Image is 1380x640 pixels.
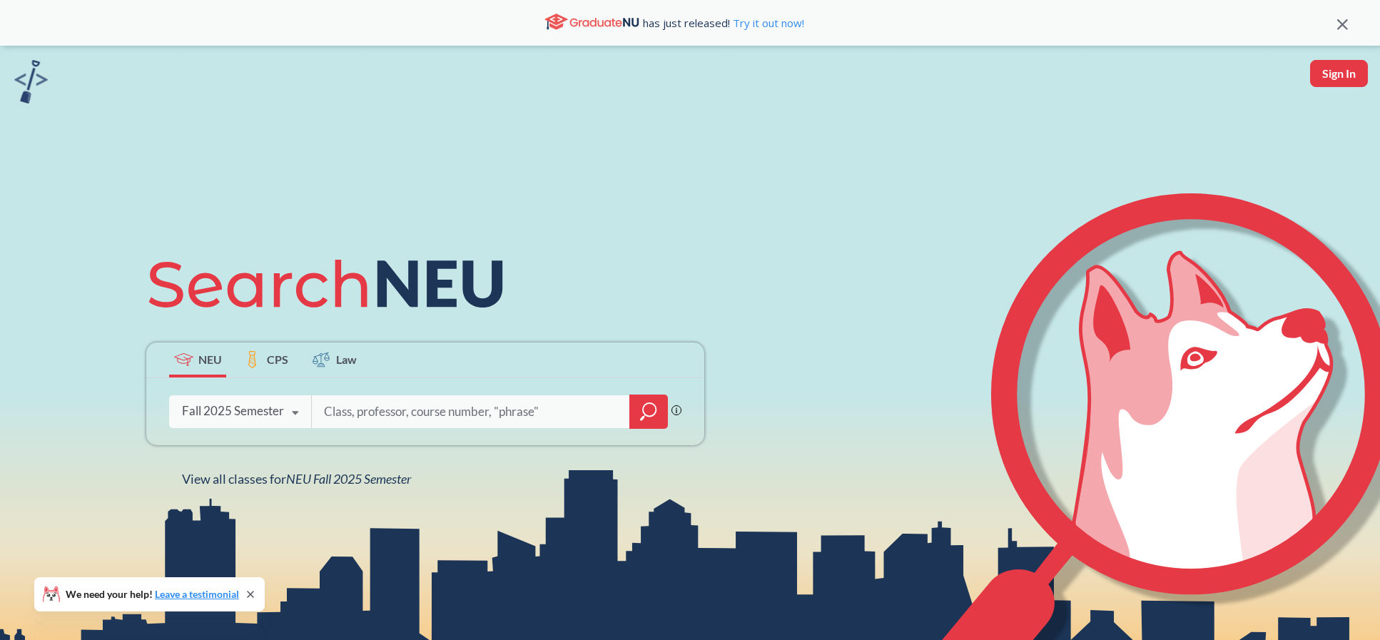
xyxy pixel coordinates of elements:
div: Fall 2025 Semester [182,403,284,419]
span: has just released! [643,15,804,31]
button: Sign In [1310,60,1368,87]
input: Class, professor, course number, "phrase" [323,397,619,427]
a: Leave a testimonial [155,588,239,600]
span: NEU Fall 2025 Semester [286,471,411,487]
div: magnifying glass [629,395,668,429]
span: We need your help! [66,589,239,599]
span: NEU [198,351,222,367]
span: View all classes for [182,471,411,487]
span: Law [336,351,357,367]
svg: magnifying glass [640,402,657,422]
img: sandbox logo [14,60,48,103]
a: Try it out now! [730,16,804,30]
span: CPS [267,351,288,367]
a: sandbox logo [14,60,48,108]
